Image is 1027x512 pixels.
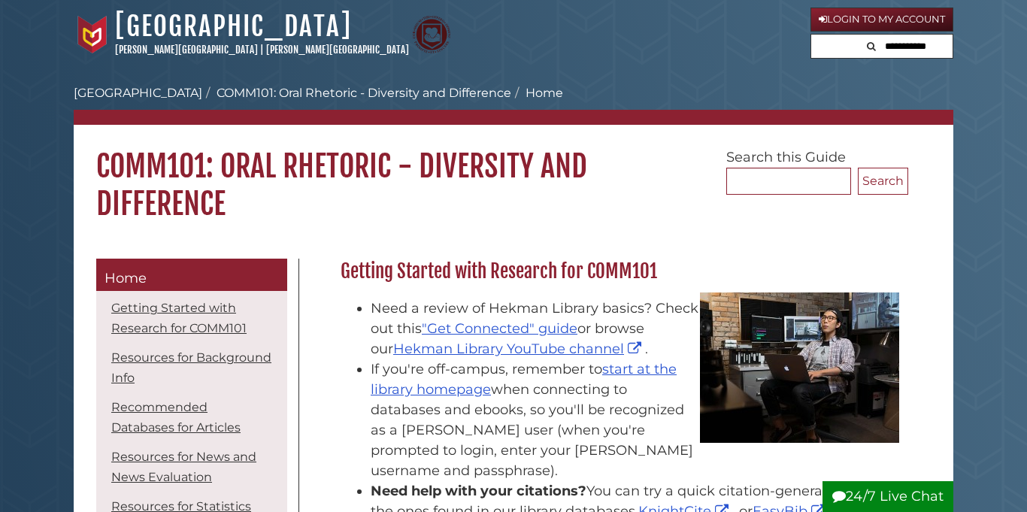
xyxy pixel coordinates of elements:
[111,301,247,335] a: Getting Started with Research for COMM101
[74,86,202,100] a: [GEOGRAPHIC_DATA]
[260,44,264,56] span: |
[74,84,953,125] nav: breadcrumb
[96,259,287,292] a: Home
[111,350,271,385] a: Resources for Background Info
[115,44,258,56] a: [PERSON_NAME][GEOGRAPHIC_DATA]
[862,35,880,55] button: Search
[371,359,901,481] li: If you're off-campus, remember to when connecting to databases and ebooks, so you'll be recognize...
[111,450,256,484] a: Resources for News and News Evaluation
[333,259,908,283] h2: Getting Started with Research for COMM101
[371,483,586,499] strong: Need help with your citations?
[810,8,953,32] a: Login to My Account
[393,341,645,357] a: Hekman Library YouTube channel
[371,298,901,359] li: Need a review of Hekman Library basics? Check out this or browse our .
[115,10,352,43] a: [GEOGRAPHIC_DATA]
[105,270,147,286] span: Home
[217,86,511,100] a: COMM101: Oral Rhetoric - Diversity and Difference
[74,125,953,223] h1: COMM101: Oral Rhetoric - Diversity and Difference
[422,320,577,337] a: "Get Connected" guide
[867,41,876,51] i: Search
[74,16,111,53] img: Calvin University
[413,16,450,53] img: Calvin Theological Seminary
[371,361,677,398] a: start at the library homepage
[858,168,908,195] button: Search
[266,44,409,56] a: [PERSON_NAME][GEOGRAPHIC_DATA]
[511,84,563,102] li: Home
[823,481,953,512] button: 24/7 Live Chat
[111,400,241,435] a: Recommended Databases for Articles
